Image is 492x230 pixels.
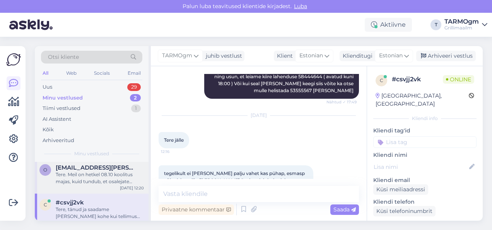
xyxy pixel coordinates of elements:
[65,68,78,78] div: Web
[444,19,487,31] a: TARMOgmGrillimaailm
[56,206,144,220] div: Tere, tänud ja saadame [PERSON_NAME] kohe kui tellimus laekub. Heade soovidega, Grillimaailm
[6,52,21,67] img: Askly Logo
[161,149,190,154] span: 12:16
[120,185,144,191] div: [DATE] 12:20
[43,167,47,173] span: o
[374,163,468,171] input: Lisa nimi
[43,137,74,144] div: Arhiveeritud
[162,51,192,60] span: TARMOgm
[292,3,309,10] span: Luba
[43,94,83,102] div: Minu vestlused
[373,127,477,135] p: Kliendi tag'id
[159,204,234,215] div: Privaatne kommentaar
[164,170,306,183] span: tegelikult ei [PERSON_NAME] palju vahet kas pühap, esmasp või teisip, tellin [PERSON_NAME] ära ja...
[365,18,412,32] div: Aktiivne
[373,176,477,184] p: Kliendi email
[326,99,357,105] span: Nähtud ✓ 17:49
[43,115,71,123] div: AI Assistent
[430,19,441,30] div: T
[443,75,474,84] span: Online
[444,19,479,25] div: TARMOgm
[56,164,136,171] span: olavi.abel@logistika.ee
[373,220,477,228] p: Klienditeekond
[41,68,50,78] div: All
[274,52,293,60] div: Klient
[48,53,79,61] span: Otsi kliente
[74,150,109,157] span: Minu vestlused
[373,115,477,122] div: Kliendi info
[43,83,52,91] div: Uus
[56,171,144,185] div: Tere. Meil on hetkel 08.10 koolitus majas, kuid tundub, et osalejate vähesuse tõttu vast jääb ära...
[373,198,477,206] p: Kliendi telefon
[43,126,54,134] div: Kõik
[376,92,469,108] div: [GEOGRAPHIC_DATA], [GEOGRAPHIC_DATA]
[373,136,477,148] input: Lisa tag
[379,51,403,60] span: Estonian
[373,151,477,159] p: Kliendi nimi
[56,199,84,206] span: #csvjj2vk
[203,52,242,60] div: juhib vestlust
[416,51,476,61] div: Arhiveeri vestlus
[159,112,359,119] div: [DATE]
[380,77,383,83] span: c
[121,220,144,226] div: [DATE] 12:16
[373,184,428,195] div: Küsi meiliaadressi
[43,105,80,112] div: Tiimi vestlused
[392,75,443,84] div: # csvjj2vk
[131,105,141,112] div: 1
[92,68,111,78] div: Socials
[130,94,141,102] div: 2
[127,83,141,91] div: 29
[340,52,372,60] div: Klienditugi
[44,202,47,208] span: c
[299,51,323,60] span: Estonian
[444,25,479,31] div: Grillimaailm
[164,137,184,143] span: Tere jälle
[333,206,356,213] span: Saada
[126,68,142,78] div: Email
[373,206,436,216] div: Küsi telefoninumbrit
